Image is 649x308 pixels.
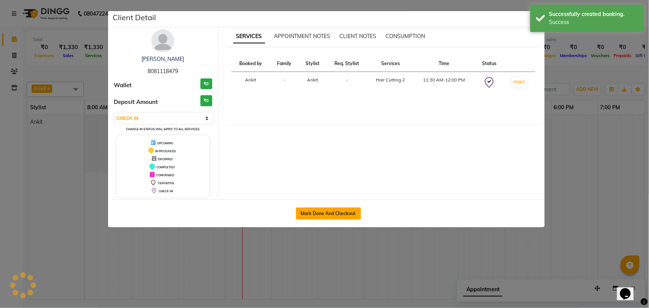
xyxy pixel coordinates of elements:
[142,56,184,62] a: [PERSON_NAME]
[296,207,361,220] button: Mark Done And Checkout
[299,56,327,72] th: Stylist
[233,30,265,43] span: SERVICES
[307,77,318,83] span: Ankit
[151,29,174,52] img: avatar
[232,72,270,94] td: Ankit
[512,77,527,87] button: START
[414,72,475,94] td: 11:30 AM-12:00 PM
[114,81,132,90] span: Wallet
[156,173,174,177] span: CONFIRMED
[367,56,414,72] th: Services
[158,181,174,185] span: TENTATIVE
[200,78,212,89] h3: ₹0
[114,98,158,107] span: Deposit Amount
[327,56,368,72] th: Req. Stylist
[158,157,173,161] span: DROPPED
[270,72,299,94] td: -
[340,33,377,40] span: CLIENT NOTES
[113,12,156,23] h5: Client Detail
[157,141,173,145] span: UPCOMING
[475,56,504,72] th: Status
[200,95,212,106] h3: ₹0
[232,56,270,72] th: Booked by
[327,72,368,94] td: -
[414,56,475,72] th: Time
[270,56,299,72] th: Family
[386,33,425,40] span: CONSUMPTION
[617,278,641,300] iframe: chat widget
[156,165,175,169] span: COMPLETED
[372,77,409,83] div: Hair Cutting 2
[126,127,200,131] small: Change in status will apply to all services.
[274,33,331,40] span: APPOINTMENT NOTES
[549,18,639,26] div: Success
[155,149,176,153] span: IN PROGRESS
[159,189,173,193] span: CHECK-IN
[148,68,178,75] span: 8081118479
[549,10,639,18] div: Successfully created booking.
